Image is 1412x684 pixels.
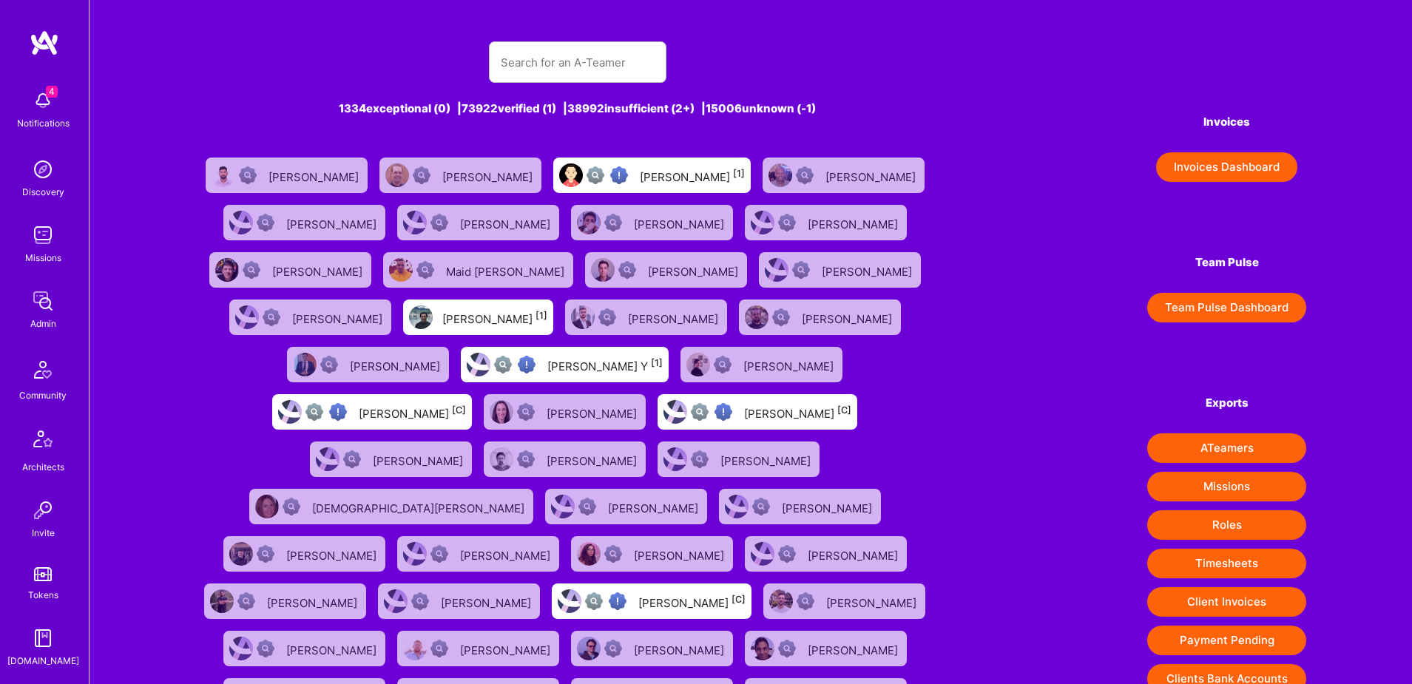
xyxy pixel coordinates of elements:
[757,578,931,625] a: User AvatarNot Scrubbed[PERSON_NAME]
[442,166,536,185] div: [PERSON_NAME]
[257,640,274,657] img: Not Scrubbed
[237,592,255,610] img: Not Scrubbed
[478,436,652,483] a: User AvatarNot Scrubbed[PERSON_NAME]
[293,353,317,376] img: User Avatar
[720,450,814,469] div: [PERSON_NAME]
[22,184,64,200] div: Discovery
[559,163,583,187] img: User Avatar
[198,578,372,625] a: User AvatarNot Scrubbed[PERSON_NAME]
[739,530,913,578] a: User AvatarNot Scrubbed[PERSON_NAME]
[559,294,733,341] a: User AvatarNot Scrubbed[PERSON_NAME]
[1147,626,1306,655] button: Payment Pending
[752,498,770,515] img: Not Scrubbed
[634,213,727,232] div: [PERSON_NAME]
[686,353,710,376] img: User Avatar
[778,640,796,657] img: Not Scrubbed
[663,447,687,471] img: User Avatar
[478,388,652,436] a: User AvatarNot Scrubbed[PERSON_NAME]
[446,260,567,280] div: Maid [PERSON_NAME]
[223,294,397,341] a: User AvatarNot Scrubbed[PERSON_NAME]
[792,261,810,279] img: Not Scrubbed
[28,220,58,250] img: teamwork
[312,497,527,516] div: [DEMOGRAPHIC_DATA][PERSON_NAME]
[608,497,701,516] div: [PERSON_NAME]
[547,152,757,199] a: User AvatarNot fully vettedHigh Potential User[PERSON_NAME][1]
[278,400,302,424] img: User Avatar
[455,341,675,388] a: User AvatarNot fully vettedHigh Potential User[PERSON_NAME] Y[1]
[292,308,385,327] div: [PERSON_NAME]
[403,637,427,660] img: User Avatar
[517,403,535,421] img: Not Scrubbed
[822,260,915,280] div: [PERSON_NAME]
[257,545,274,563] img: Not Scrubbed
[286,639,379,658] div: [PERSON_NAME]
[350,355,443,374] div: [PERSON_NAME]
[797,592,814,610] img: Not Scrubbed
[430,214,448,231] img: Not Scrubbed
[739,199,913,246] a: User AvatarNot Scrubbed[PERSON_NAME]
[691,450,709,468] img: Not Scrubbed
[30,30,59,56] img: logo
[372,578,546,625] a: User AvatarNot Scrubbed[PERSON_NAME]
[413,166,430,184] img: Not Scrubbed
[651,357,663,368] sup: [1]
[397,294,559,341] a: User Avatar[PERSON_NAME][1]
[743,355,837,374] div: [PERSON_NAME]
[391,530,565,578] a: User AvatarNot Scrubbed[PERSON_NAME]
[212,163,235,187] img: User Avatar
[25,352,61,387] img: Community
[403,542,427,566] img: User Avatar
[778,545,796,563] img: Not Scrubbed
[272,260,365,280] div: [PERSON_NAME]
[802,308,895,327] div: [PERSON_NAME]
[769,589,793,613] img: User Avatar
[409,305,433,329] img: User Avatar
[518,356,536,373] img: High Potential User
[1147,293,1306,322] button: Team Pulse Dashboard
[691,403,709,421] img: Not fully vetted
[46,86,58,98] span: 4
[618,261,636,279] img: Not Scrubbed
[837,404,851,416] sup: [C]
[304,436,478,483] a: User AvatarNot Scrubbed[PERSON_NAME]
[286,544,379,563] div: [PERSON_NAME]
[634,639,727,658] div: [PERSON_NAME]
[263,308,280,326] img: Not Scrubbed
[501,44,655,81] input: Search for an A-Teamer
[565,199,739,246] a: User AvatarNot Scrubbed[PERSON_NAME]
[714,356,732,373] img: Not Scrubbed
[416,261,434,279] img: Not Scrubbed
[772,308,790,326] img: Not Scrubbed
[235,305,259,329] img: User Avatar
[494,356,512,373] img: Not fully vetted
[22,459,64,475] div: Architects
[609,592,626,610] img: High Potential User
[1147,256,1306,269] h4: Team Pulse
[1147,152,1306,182] a: Invoices Dashboard
[825,166,919,185] div: [PERSON_NAME]
[547,355,663,374] div: [PERSON_NAME] Y
[217,199,391,246] a: User AvatarNot Scrubbed[PERSON_NAME]
[604,545,622,563] img: Not Scrubbed
[460,639,553,658] div: [PERSON_NAME]
[30,316,56,331] div: Admin
[316,447,340,471] img: User Avatar
[195,101,960,116] div: 1334 exceptional (0) | 73922 verified (1) | 38992 insufficient (2+) | 15006 unknown (-1)
[203,246,377,294] a: User AvatarNot Scrubbed[PERSON_NAME]
[765,258,788,282] img: User Avatar
[490,447,513,471] img: User Avatar
[757,152,930,199] a: User AvatarNot Scrubbed[PERSON_NAME]
[28,495,58,525] img: Invite
[769,163,792,187] img: User Avatar
[826,592,919,611] div: [PERSON_NAME]
[725,495,749,518] img: User Avatar
[715,403,732,421] img: High Potential User
[782,497,875,516] div: [PERSON_NAME]
[536,310,547,321] sup: [1]
[215,258,239,282] img: User Avatar
[652,436,825,483] a: User AvatarNot Scrubbed[PERSON_NAME]
[1147,115,1306,129] h4: Invoices
[753,246,927,294] a: User AvatarNot Scrubbed[PERSON_NAME]
[1147,510,1306,540] button: Roles
[28,623,58,653] img: guide book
